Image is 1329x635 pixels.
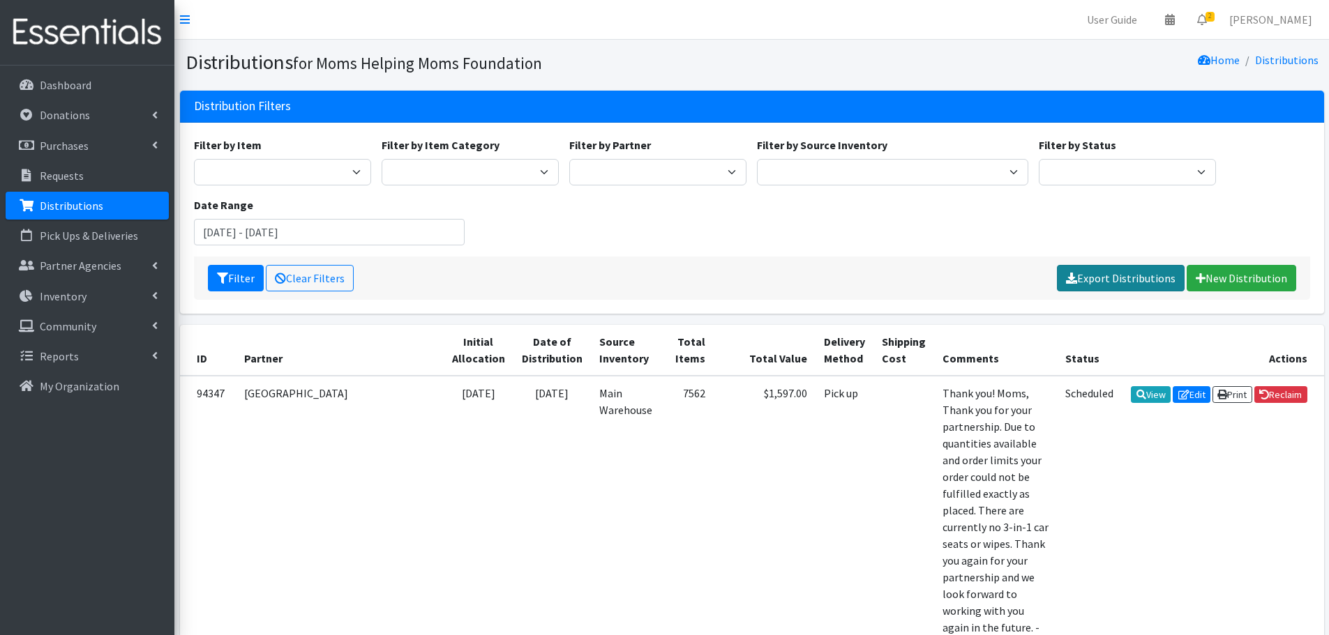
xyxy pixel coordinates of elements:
[6,372,169,400] a: My Organization
[934,325,1057,376] th: Comments
[1173,386,1210,403] a: Edit
[6,101,169,129] a: Donations
[40,349,79,363] p: Reports
[6,162,169,190] a: Requests
[591,325,661,376] th: Source Inventory
[6,71,169,99] a: Dashboard
[208,265,264,291] button: Filter
[293,53,542,73] small: for Moms Helping Moms Foundation
[40,229,138,243] p: Pick Ups & Deliveries
[186,50,747,75] h1: Distributions
[6,312,169,340] a: Community
[1198,53,1240,67] a: Home
[714,325,816,376] th: Total Value
[873,325,934,376] th: Shipping Cost
[40,289,87,303] p: Inventory
[1122,325,1324,376] th: Actions
[40,108,90,122] p: Donations
[816,325,873,376] th: Delivery Method
[1218,6,1323,33] a: [PERSON_NAME]
[1057,325,1122,376] th: Status
[444,325,513,376] th: Initial Allocation
[194,99,291,114] h3: Distribution Filters
[1255,53,1319,67] a: Distributions
[194,137,262,153] label: Filter by Item
[40,199,103,213] p: Distributions
[6,132,169,160] a: Purchases
[661,325,714,376] th: Total Items
[194,197,253,213] label: Date Range
[194,219,465,245] input: January 1, 2011 - December 31, 2011
[236,325,444,376] th: Partner
[513,325,591,376] th: Date of Distribution
[180,325,236,376] th: ID
[569,137,651,153] label: Filter by Partner
[6,192,169,220] a: Distributions
[40,259,121,273] p: Partner Agencies
[6,342,169,370] a: Reports
[1186,6,1218,33] a: 2
[40,139,89,153] p: Purchases
[266,265,354,291] a: Clear Filters
[6,252,169,280] a: Partner Agencies
[6,222,169,250] a: Pick Ups & Deliveries
[1039,137,1116,153] label: Filter by Status
[757,137,887,153] label: Filter by Source Inventory
[6,9,169,56] img: HumanEssentials
[1076,6,1148,33] a: User Guide
[1057,265,1185,291] a: Export Distributions
[382,137,500,153] label: Filter by Item Category
[1131,386,1171,403] a: View
[1206,12,1215,22] span: 2
[40,319,96,333] p: Community
[1187,265,1296,291] a: New Distribution
[40,379,119,393] p: My Organization
[6,282,169,310] a: Inventory
[40,169,84,183] p: Requests
[1212,386,1252,403] a: Print
[40,78,91,92] p: Dashboard
[1254,386,1307,403] a: Reclaim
